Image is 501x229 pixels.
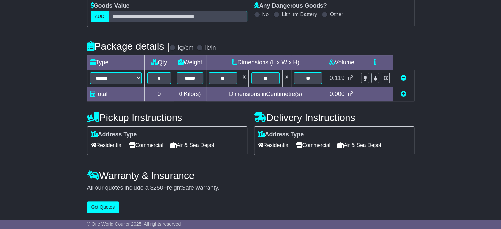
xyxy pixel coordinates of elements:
td: Qty [145,55,174,70]
label: Goods Value [91,2,130,10]
h4: Pickup Instructions [87,112,247,123]
span: 250 [153,185,163,191]
td: Volume [325,55,358,70]
td: x [283,70,291,87]
a: Remove this item [401,75,406,81]
td: Dimensions (L x W x H) [206,55,325,70]
td: Dimensions in Centimetre(s) [206,87,325,101]
span: m [346,75,354,81]
td: Total [87,87,145,101]
label: Lithium Battery [282,11,317,17]
span: 0.119 [330,75,345,81]
label: lb/in [205,44,216,52]
td: x [240,70,248,87]
h4: Package details | [87,41,170,52]
label: AUD [91,11,109,22]
td: 0 [145,87,174,101]
span: 0 [179,91,182,97]
span: m [346,91,354,97]
sup: 3 [351,90,354,95]
div: All our quotes include a $ FreightSafe warranty. [87,185,414,192]
label: kg/cm [178,44,193,52]
span: Commercial [129,140,163,150]
label: No [262,11,269,17]
button: Get Quotes [87,201,119,213]
span: Air & Sea Depot [170,140,214,150]
span: 0.000 [330,91,345,97]
td: Type [87,55,145,70]
h4: Warranty & Insurance [87,170,414,181]
label: Address Type [258,131,304,138]
span: © One World Courier 2025. All rights reserved. [87,221,182,227]
label: Any Dangerous Goods? [254,2,327,10]
h4: Delivery Instructions [254,112,414,123]
span: Residential [258,140,290,150]
span: Residential [91,140,123,150]
a: Add new item [401,91,406,97]
span: Commercial [296,140,330,150]
td: Kilo(s) [174,87,206,101]
span: Air & Sea Depot [337,140,381,150]
label: Other [330,11,343,17]
sup: 3 [351,74,354,79]
td: Weight [174,55,206,70]
label: Address Type [91,131,137,138]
